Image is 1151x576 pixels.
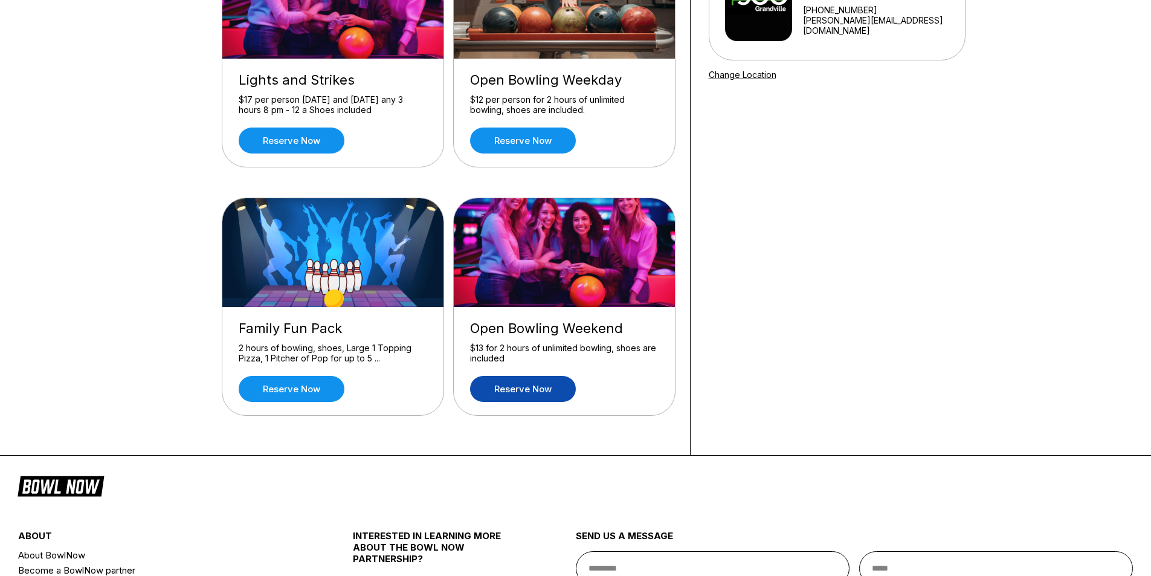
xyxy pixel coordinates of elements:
[470,128,576,154] a: Reserve now
[470,94,659,115] div: $12 per person for 2 hours of unlimited bowling, shoes are included.
[470,343,659,364] div: $13 for 2 hours of unlimited bowling, shoes are included
[239,72,427,88] div: Lights and Strikes
[803,5,959,15] div: [PHONE_NUMBER]
[470,72,659,88] div: Open Bowling Weekday
[576,530,1133,551] div: send us a message
[709,70,776,80] a: Change Location
[454,198,676,307] img: Open Bowling Weekend
[222,198,445,307] img: Family Fun Pack
[239,376,344,402] a: Reserve now
[239,128,344,154] a: Reserve now
[470,376,576,402] a: Reserve now
[353,530,520,574] div: INTERESTED IN LEARNING MORE ABOUT THE BOWL NOW PARTNERSHIP?
[239,94,427,115] div: $17 per person [DATE] and [DATE] any 3 hours 8 pm - 12 a Shoes included
[18,530,297,548] div: about
[803,15,959,36] a: [PERSON_NAME][EMAIL_ADDRESS][DOMAIN_NAME]
[18,548,297,563] a: About BowlNow
[470,320,659,337] div: Open Bowling Weekend
[239,320,427,337] div: Family Fun Pack
[239,343,427,364] div: 2 hours of bowling, shoes, Large 1 Topping Pizza, 1 Pitcher of Pop for up to 5 ...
